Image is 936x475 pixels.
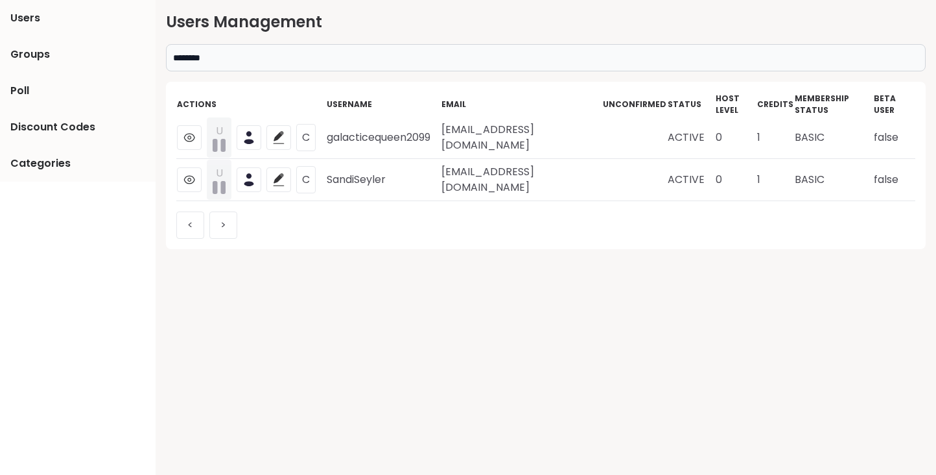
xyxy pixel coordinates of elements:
[667,117,715,159] td: ACTIVE
[873,159,915,201] td: false
[794,159,873,201] td: BASIC
[207,117,231,158] button: U
[326,117,441,159] td: galacticequeen2099
[176,212,204,239] button: <
[207,160,231,200] button: U
[296,166,316,193] button: C
[715,159,756,201] td: 0
[794,92,873,117] th: Membership Status
[794,117,873,159] td: BASIC
[176,92,326,117] th: Actions
[756,117,794,159] td: 1
[873,117,915,159] td: false
[10,119,95,135] span: Discount Codes
[667,92,715,117] th: Status
[873,92,915,117] th: Beta User
[10,10,40,26] span: Users
[326,92,441,117] th: Username
[441,92,602,117] th: Email
[715,117,756,159] td: 0
[667,159,715,201] td: ACTIVE
[715,92,756,117] th: Host Level
[296,124,316,151] button: C
[756,92,794,117] th: credits
[209,212,237,239] button: >
[10,83,29,99] span: Poll
[326,159,441,201] td: SandiSeyler
[602,92,667,117] th: Unconfirmed
[10,156,71,171] span: Categories
[756,159,794,201] td: 1
[441,159,602,201] td: [EMAIL_ADDRESS][DOMAIN_NAME]
[441,117,602,159] td: [EMAIL_ADDRESS][DOMAIN_NAME]
[10,47,50,62] span: Groups
[166,10,926,34] h2: Users Management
